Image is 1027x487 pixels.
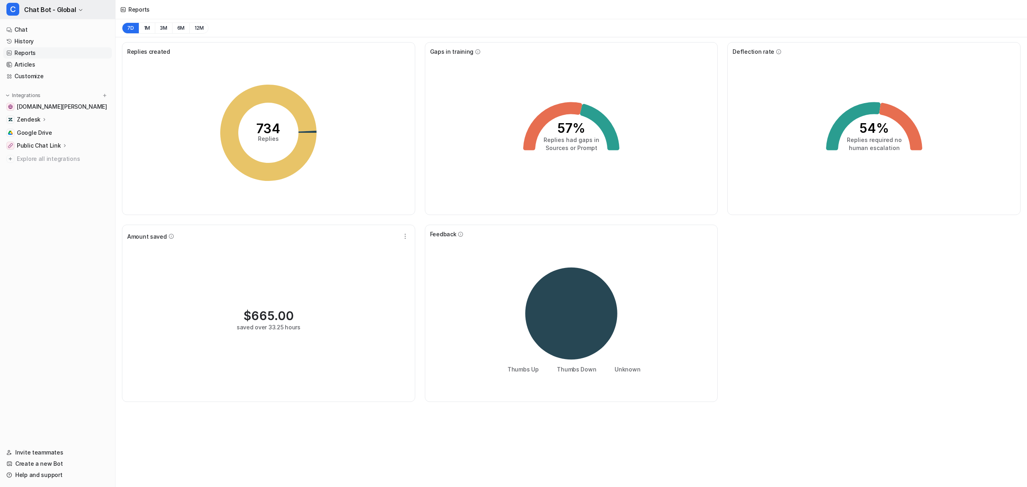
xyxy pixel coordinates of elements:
a: Customize [3,71,112,82]
button: 6M [172,22,190,34]
span: Feedback [430,230,457,238]
img: price-agg-sandy.vercel.app [8,104,13,109]
button: 7D [122,22,139,34]
span: C [6,3,19,16]
p: Integrations [12,92,41,99]
span: Amount saved [127,232,167,241]
span: Chat Bot - Global [24,4,76,15]
a: Invite teammates [3,447,112,458]
p: Public Chat Link [17,142,61,150]
span: Deflection rate [733,47,774,56]
li: Thumbs Down [551,365,596,373]
img: Google Drive [8,130,13,135]
a: price-agg-sandy.vercel.app[DOMAIN_NAME][PERSON_NAME] [3,101,112,112]
img: menu_add.svg [102,93,108,98]
tspan: human escalation [848,144,899,151]
a: Google DriveGoogle Drive [3,127,112,138]
button: 3M [155,22,172,34]
tspan: Sources or Prompt [545,144,597,151]
img: expand menu [5,93,10,98]
a: Explore all integrations [3,153,112,164]
button: 12M [189,22,209,34]
p: Zendesk [17,116,41,124]
div: saved over 33.25 hours [237,323,300,331]
a: History [3,36,112,47]
a: Reports [3,47,112,59]
tspan: Replies had gaps in [543,136,599,143]
a: Help and support [3,469,112,481]
span: Explore all integrations [17,152,109,165]
span: Gaps in training [430,47,474,56]
span: Google Drive [17,129,52,137]
div: $ [244,308,294,323]
tspan: 54% [859,120,889,136]
span: [DOMAIN_NAME][PERSON_NAME] [17,103,107,111]
button: Integrations [3,91,43,99]
tspan: 57% [557,120,585,136]
span: Replies created [127,47,170,56]
img: Public Chat Link [8,143,13,148]
a: Create a new Bot [3,458,112,469]
tspan: Replies required no [846,136,901,143]
li: Thumbs Up [502,365,538,373]
span: 665.00 [251,308,294,323]
a: Chat [3,24,112,35]
button: 1M [139,22,155,34]
tspan: Replies [258,135,279,142]
img: Zendesk [8,117,13,122]
div: Reports [128,5,150,14]
tspan: 734 [256,121,280,136]
li: Unknown [609,365,640,373]
a: Articles [3,59,112,70]
img: explore all integrations [6,155,14,163]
